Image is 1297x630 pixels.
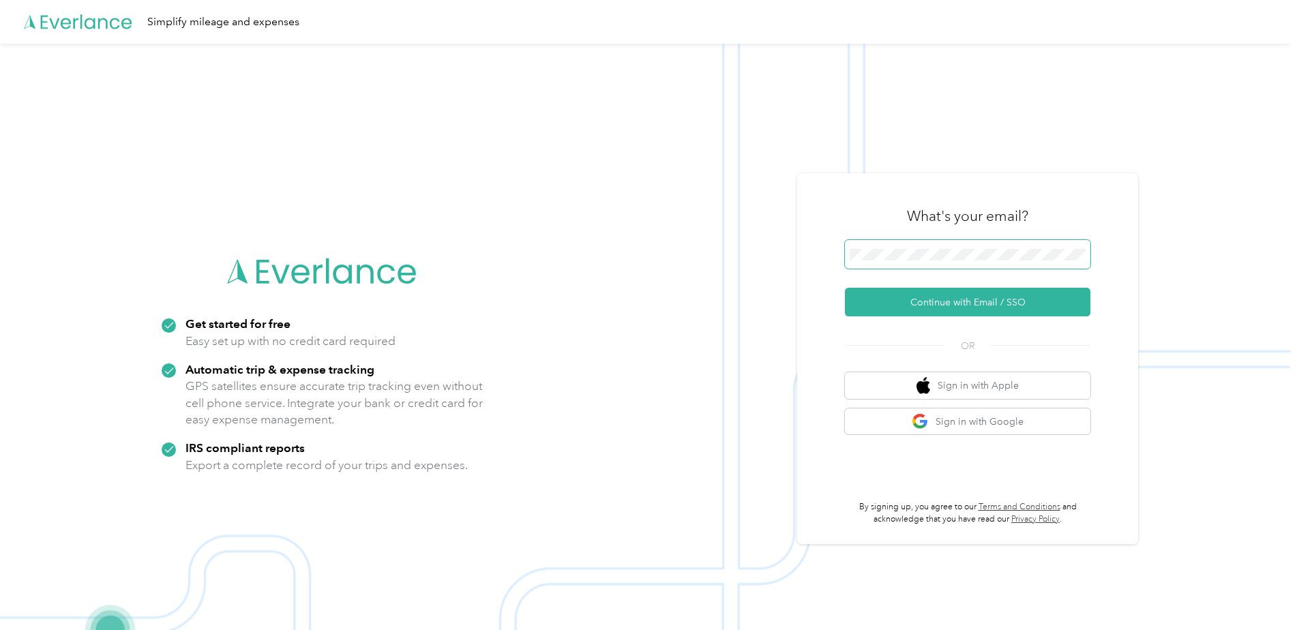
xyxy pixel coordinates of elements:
strong: IRS compliant reports [185,440,305,455]
p: GPS satellites ensure accurate trip tracking even without cell phone service. Integrate your bank... [185,378,483,428]
button: google logoSign in with Google [845,408,1090,435]
p: Export a complete record of your trips and expenses. [185,457,468,474]
p: By signing up, you agree to our and acknowledge that you have read our . [845,501,1090,525]
a: Privacy Policy [1011,514,1060,524]
p: Easy set up with no credit card required [185,333,396,350]
img: apple logo [916,377,930,394]
img: google logo [912,413,929,430]
strong: Get started for free [185,316,290,331]
div: Simplify mileage and expenses [147,14,299,31]
span: OR [944,339,992,353]
button: apple logoSign in with Apple [845,372,1090,399]
h3: What's your email? [907,207,1028,226]
a: Terms and Conditions [979,502,1060,512]
button: Continue with Email / SSO [845,288,1090,316]
strong: Automatic trip & expense tracking [185,362,374,376]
